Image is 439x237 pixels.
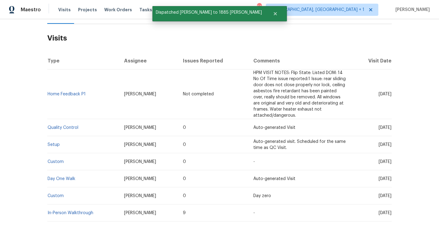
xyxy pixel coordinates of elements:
span: 0 [183,143,186,147]
span: [PERSON_NAME] [124,211,156,215]
span: [DATE] [379,211,391,215]
span: Work Orders [104,7,132,13]
th: Visit Date [352,52,392,69]
span: [DATE] [379,143,391,147]
h2: Visits [47,24,392,52]
span: Auto-generated visit. Scheduled for the same time as QC Visit. [253,140,346,150]
a: In-Person Walkthrough [48,211,93,215]
span: [PERSON_NAME] [124,160,156,164]
a: Custom [48,160,64,164]
span: HPM VISIT NOTES: Flip State: Listed DOM: 14 No Of Time issue reported:1 Issue: rear sliding door ... [253,71,346,118]
span: Day zero [253,194,271,198]
span: [PERSON_NAME] [124,92,156,96]
span: 0 [183,126,186,130]
th: Issues Reported [178,52,248,69]
th: Assignee [119,52,178,69]
span: 0 [183,177,186,181]
span: [GEOGRAPHIC_DATA], [GEOGRAPHIC_DATA] + 1 [271,7,364,13]
span: Visits [58,7,71,13]
span: [DATE] [379,160,391,164]
a: Setup [48,143,60,147]
span: [PERSON_NAME] [124,126,156,130]
span: - [253,160,255,164]
span: [DATE] [379,92,391,96]
a: Quality Control [48,126,78,130]
span: [PERSON_NAME] [124,177,156,181]
span: [DATE] [379,194,391,198]
span: [DATE] [379,126,391,130]
span: Auto-generated Visit [253,177,295,181]
span: 0 [183,194,186,198]
span: [DATE] [379,177,391,181]
th: Type [47,52,119,69]
span: Maestro [21,7,41,13]
a: Custom [48,194,64,198]
span: [PERSON_NAME] [393,7,430,13]
span: Dispatched [PERSON_NAME] to 1885 [PERSON_NAME] [152,6,265,19]
a: Home Feedback P1 [48,92,86,96]
span: [PERSON_NAME] [124,143,156,147]
span: Auto-generated Visit [253,126,295,130]
span: Tasks [139,8,152,12]
div: 63 [257,4,261,10]
span: 9 [183,211,186,215]
button: Close [265,8,285,20]
th: Comments [248,52,352,69]
span: Not completed [183,92,214,96]
a: Day One Walk [48,177,75,181]
span: Projects [78,7,97,13]
span: [PERSON_NAME] [124,194,156,198]
span: - [253,211,255,215]
span: 0 [183,160,186,164]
